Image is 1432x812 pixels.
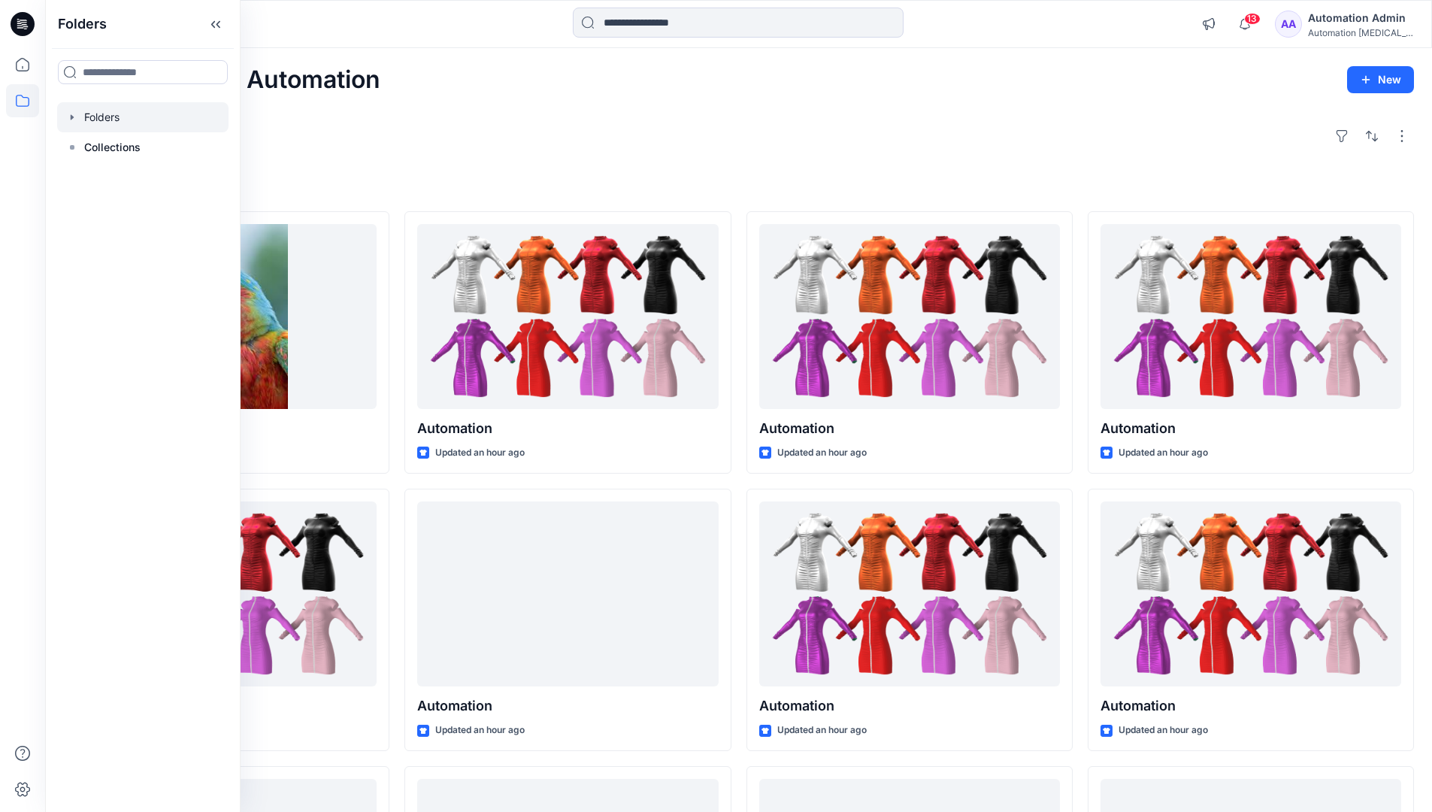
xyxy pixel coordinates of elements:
a: Automation [1100,501,1401,687]
p: Automation [1100,695,1401,717]
a: Automation [759,224,1060,410]
p: Updated an hour ago [777,723,867,738]
p: Updated an hour ago [1119,445,1208,461]
div: AA [1275,11,1302,38]
a: Automation [759,501,1060,687]
a: Automation [417,224,718,410]
p: Automation [1100,418,1401,439]
p: Updated an hour ago [435,445,525,461]
p: Automation [417,695,718,717]
p: Updated an hour ago [777,445,867,461]
div: Automation [MEDICAL_DATA]... [1308,27,1413,38]
p: Automation [759,695,1060,717]
a: Automation [1100,224,1401,410]
button: New [1347,66,1414,93]
p: Automation [759,418,1060,439]
span: 13 [1244,13,1261,25]
h4: Styles [63,178,1414,196]
p: Automation [417,418,718,439]
p: Updated an hour ago [435,723,525,738]
p: Collections [84,138,141,156]
div: Automation Admin [1308,9,1413,27]
p: Updated an hour ago [1119,723,1208,738]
